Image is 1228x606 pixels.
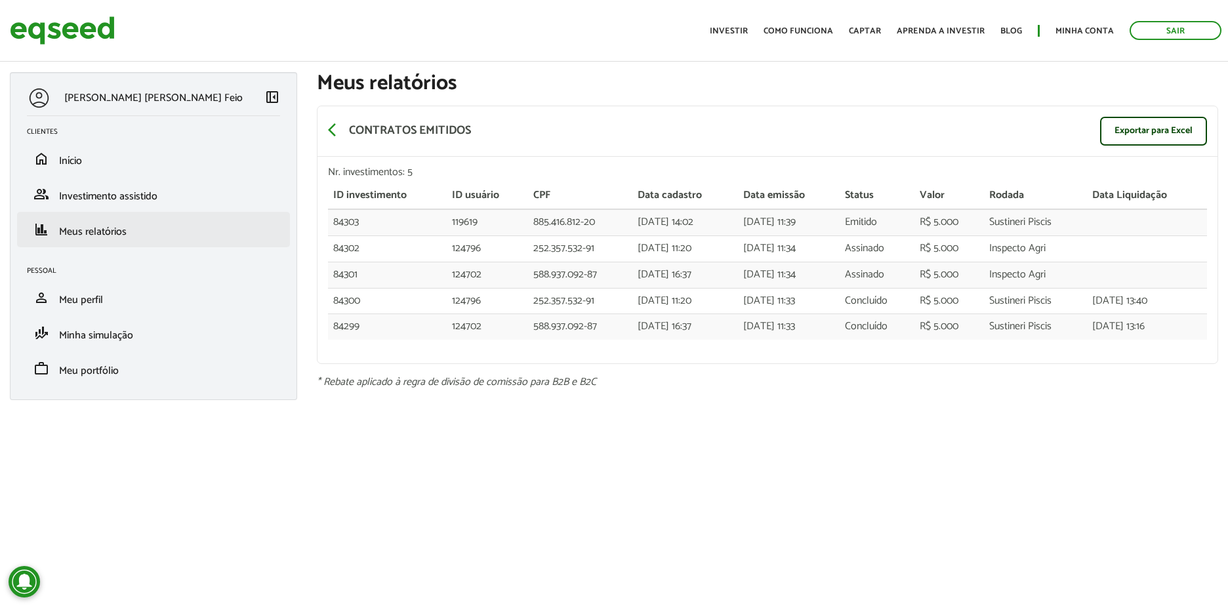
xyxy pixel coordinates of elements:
h2: Clientes [27,128,290,136]
th: Status [840,183,914,209]
td: Assinado [840,235,914,262]
p: Contratos emitidos [349,124,471,138]
img: EqSeed [10,13,115,48]
td: R$ 5.000 [914,314,984,340]
td: [DATE] 13:40 [1087,288,1207,314]
a: Aprenda a investir [897,27,985,35]
span: group [33,186,49,202]
li: Meus relatórios [17,212,290,247]
a: finance_modeMinha simulação [27,325,280,341]
td: 885.416.812-20 [528,209,632,235]
td: [DATE] 11:33 [738,314,840,340]
td: Inspecto Agri [984,235,1087,262]
li: Investimento assistido [17,176,290,212]
a: financeMeus relatórios [27,222,280,237]
h1: Meus relatórios [317,72,1218,95]
li: Início [17,141,290,176]
a: homeInício [27,151,280,167]
a: arrow_back_ios [328,122,344,140]
td: Concluído [840,288,914,314]
td: [DATE] 14:02 [632,209,738,235]
span: arrow_back_ios [328,122,344,138]
th: Data cadastro [632,183,738,209]
td: R$ 5.000 [914,209,984,235]
td: 84301 [328,262,447,288]
a: Investir [710,27,748,35]
th: ID usuário [447,183,528,209]
span: Meu portfólio [59,362,119,380]
td: [DATE] 11:34 [738,262,840,288]
td: [DATE] 16:37 [632,262,738,288]
a: groupInvestimento assistido [27,186,280,202]
td: Assinado [840,262,914,288]
span: finance_mode [33,325,49,341]
td: Sustineri Piscis [984,209,1087,235]
td: R$ 5.000 [914,262,984,288]
td: 124702 [447,314,528,340]
span: work [33,361,49,376]
th: Rodada [984,183,1087,209]
td: Concluído [840,314,914,340]
a: Captar [849,27,881,35]
td: Sustineri Piscis [984,314,1087,340]
th: ID investimento [328,183,447,209]
th: Valor [914,183,984,209]
td: 84303 [328,209,447,235]
td: Inspecto Agri [984,262,1087,288]
span: finance [33,222,49,237]
span: Meus relatórios [59,223,127,241]
a: Minha conta [1055,27,1114,35]
td: 252.357.532-91 [528,288,632,314]
span: Minha simulação [59,327,133,344]
a: workMeu portfólio [27,361,280,376]
span: home [33,151,49,167]
td: 124796 [447,235,528,262]
td: 588.937.092-87 [528,262,632,288]
td: [DATE] 11:39 [738,209,840,235]
a: Exportar para Excel [1100,117,1207,146]
p: [PERSON_NAME] [PERSON_NAME] Feio [64,92,243,104]
span: left_panel_close [264,89,280,105]
td: 588.937.092-87 [528,314,632,340]
td: Sustineri Piscis [984,288,1087,314]
td: [DATE] 13:16 [1087,314,1207,340]
em: * Rebate aplicado à regra de divisão de comissão para B2B e B2C [317,373,596,391]
td: [DATE] 11:34 [738,235,840,262]
td: 84302 [328,235,447,262]
span: person [33,290,49,306]
td: 124796 [447,288,528,314]
li: Meu portfólio [17,351,290,386]
a: personMeu perfil [27,290,280,306]
th: CPF [528,183,632,209]
td: [DATE] 11:33 [738,288,840,314]
td: R$ 5.000 [914,288,984,314]
td: 84300 [328,288,447,314]
li: Minha simulação [17,315,290,351]
a: Como funciona [764,27,833,35]
td: R$ 5.000 [914,235,984,262]
td: 84299 [328,314,447,340]
th: Data Liquidação [1087,183,1207,209]
td: 124702 [447,262,528,288]
td: [DATE] 11:20 [632,288,738,314]
h2: Pessoal [27,267,290,275]
span: Investimento assistido [59,188,157,205]
a: Sair [1130,21,1221,40]
td: Emitido [840,209,914,235]
a: Colapsar menu [264,89,280,108]
td: [DATE] 11:20 [632,235,738,262]
span: Meu perfil [59,291,103,309]
td: 252.357.532-91 [528,235,632,262]
td: 119619 [447,209,528,235]
th: Data emissão [738,183,840,209]
li: Meu perfil [17,280,290,315]
td: [DATE] 16:37 [632,314,738,340]
span: Início [59,152,82,170]
a: Blog [1000,27,1022,35]
div: Nr. investimentos: 5 [328,167,1207,178]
